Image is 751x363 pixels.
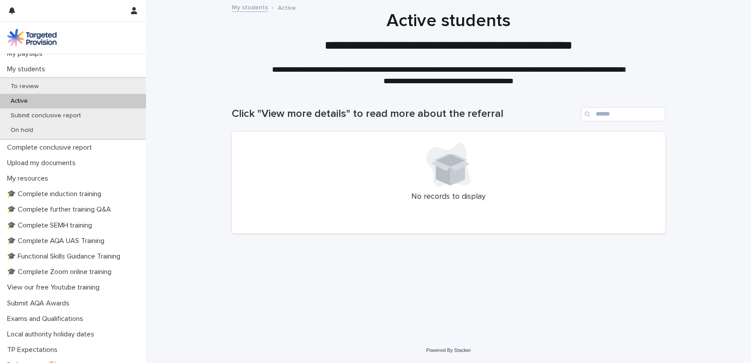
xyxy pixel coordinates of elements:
a: My students [232,2,268,12]
p: Active [278,2,296,12]
p: 🎓 Functional Skills Guidance Training [4,252,127,261]
p: Submit AQA Awards [4,299,77,308]
p: My payslips [4,50,50,58]
p: My resources [4,174,55,183]
h1: Click "View more details" to read more about the referral [232,108,578,120]
p: Active [4,97,35,105]
a: Powered By Stacker [426,348,471,353]
p: View our free Youtube training [4,283,107,292]
p: 🎓 Complete Zoom online training [4,268,119,276]
p: My students [4,65,52,73]
p: TP Expectations [4,346,65,354]
img: M5nRWzHhSzIhMunXDL62 [7,29,57,46]
p: Local authority holiday dates [4,330,101,339]
p: No records to display [242,192,655,202]
p: To review [4,83,46,90]
h1: Active students [232,10,665,31]
p: On hold [4,127,40,134]
p: 🎓 Complete AQA UAS Training [4,237,111,245]
p: Upload my documents [4,159,83,167]
p: 🎓 Complete SEMH training [4,221,99,230]
p: Complete conclusive report [4,143,99,152]
p: 🎓 Complete induction training [4,190,108,198]
p: Exams and Qualifications [4,315,90,323]
input: Search [581,107,665,121]
p: 🎓 Complete further training Q&A [4,205,118,214]
p: Submit conclusive report [4,112,88,120]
